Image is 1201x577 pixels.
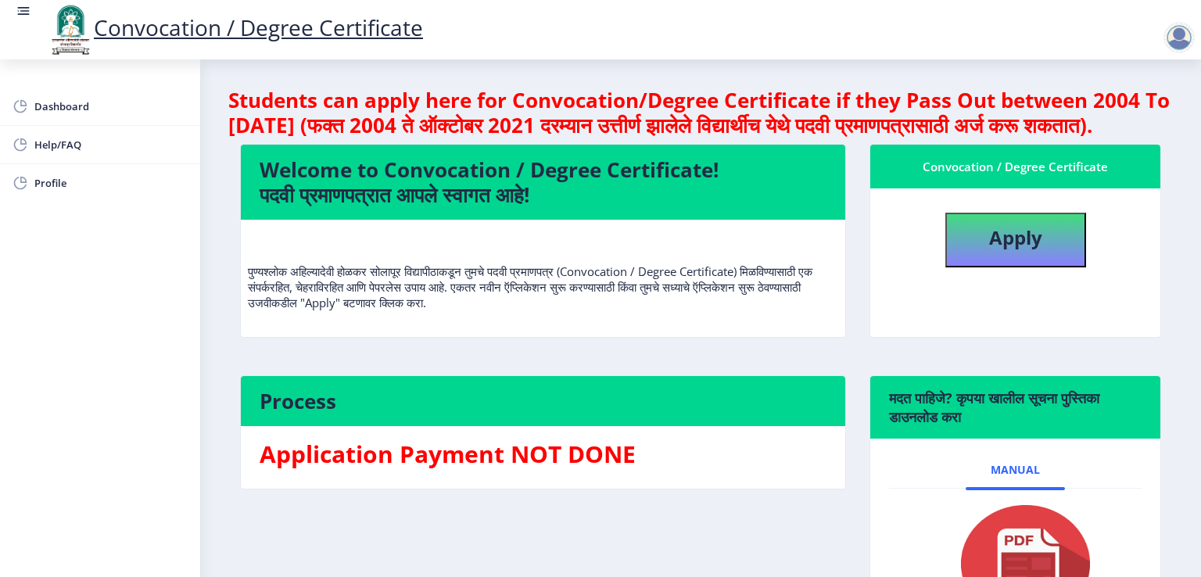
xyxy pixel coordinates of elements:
h4: Welcome to Convocation / Degree Certificate! पदवी प्रमाणपत्रात आपले स्वागत आहे! [260,157,826,207]
h3: Application Payment NOT DONE [260,439,826,470]
button: Apply [945,213,1086,267]
h4: Students can apply here for Convocation/Degree Certificate if they Pass Out between 2004 To [DATE... [228,88,1173,138]
span: Dashboard [34,97,188,116]
span: Manual [991,464,1040,476]
span: Help/FAQ [34,135,188,154]
span: Profile [34,174,188,192]
div: Convocation / Degree Certificate [889,157,1142,176]
img: logo [47,3,94,56]
h6: मदत पाहिजे? कृपया खालील सूचना पुस्तिका डाउनलोड करा [889,389,1142,426]
b: Apply [989,224,1042,250]
a: Manual [966,451,1065,489]
h4: Process [260,389,826,414]
a: Convocation / Degree Certificate [47,13,423,42]
p: पुण्यश्लोक अहिल्यादेवी होळकर सोलापूर विद्यापीठाकडून तुमचे पदवी प्रमाणपत्र (Convocation / Degree C... [248,232,838,310]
